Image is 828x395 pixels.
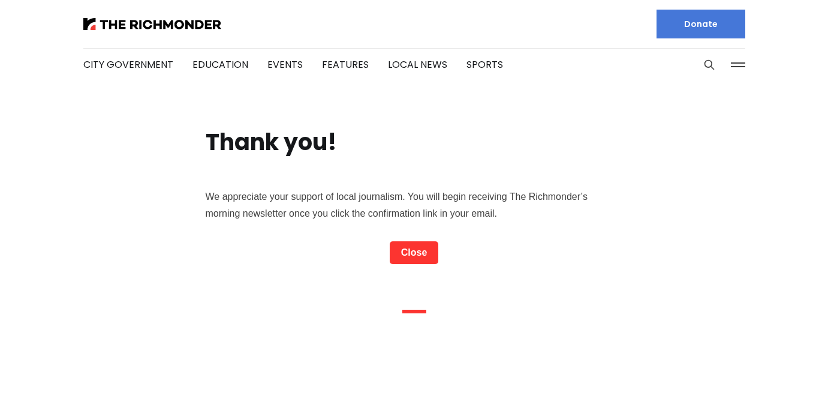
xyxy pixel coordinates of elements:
[390,241,439,264] a: Close
[388,58,447,71] a: Local News
[267,58,303,71] a: Events
[322,58,369,71] a: Features
[466,58,503,71] a: Sports
[192,58,248,71] a: Education
[206,188,623,222] p: We appreciate your support of local journalism. You will begin receiving The Richmonder’s morning...
[83,18,221,30] img: The Richmonder
[765,336,828,395] iframe: portal-trigger
[83,58,173,71] a: City Government
[206,130,337,155] h1: Thank you!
